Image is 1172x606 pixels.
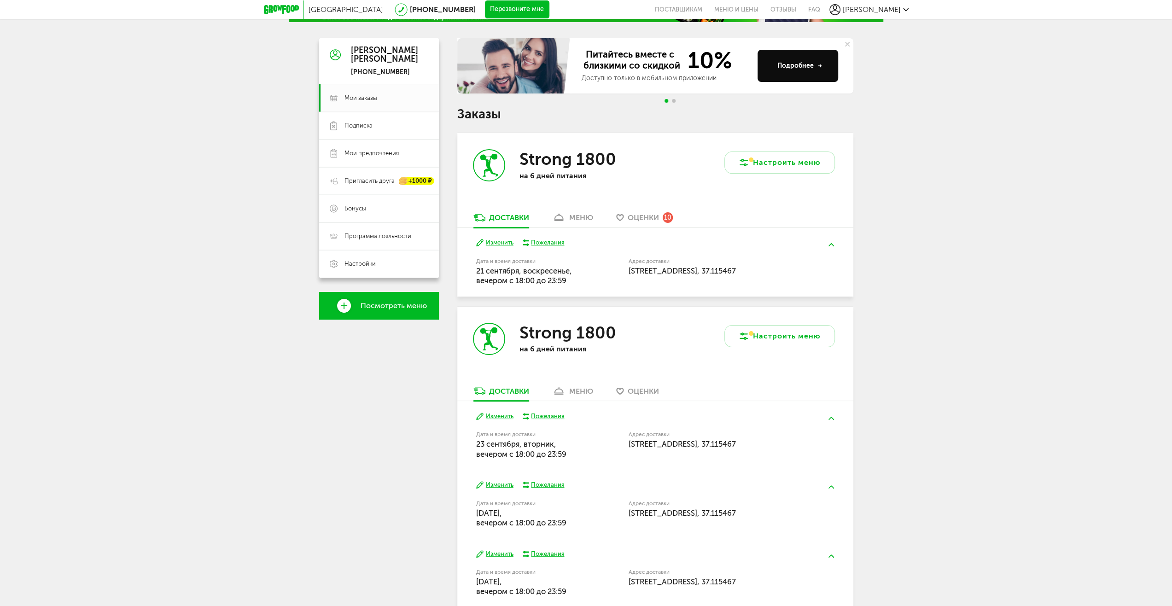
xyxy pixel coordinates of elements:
h3: Strong 1800 [519,149,616,169]
span: 23 сентября, вторник, вечером c 18:00 до 23:59 [476,439,566,458]
div: Пожелания [531,481,564,489]
label: Адрес доставки [629,432,800,437]
label: Дата и время доставки [476,259,582,264]
a: Оценки 10 [612,213,677,227]
a: Пригласить друга +1000 ₽ [319,167,439,195]
div: +1000 ₽ [399,177,434,185]
a: Настройки [319,250,439,278]
button: Подробнее [758,50,838,82]
span: Мои предпочтения [344,149,399,157]
button: Пожелания [523,412,565,420]
div: меню [569,213,593,222]
a: Программа лояльности [319,222,439,250]
img: arrow-up-green.5eb5f82.svg [828,243,834,246]
label: Дата и время доставки [476,501,582,506]
div: Доступно только в мобильном приложении [582,74,750,83]
div: Доставки [489,213,529,222]
span: [STREET_ADDRESS], 37.115467 [629,508,736,518]
span: Питайтесь вместе с близкими со скидкой [582,49,682,72]
a: Посмотреть меню [319,292,439,320]
span: Настройки [344,260,376,268]
a: Мои предпочтения [319,140,439,167]
label: Адрес доставки [629,570,800,575]
label: Адрес доставки [629,501,800,506]
img: arrow-up-green.5eb5f82.svg [828,554,834,558]
div: меню [569,387,593,396]
div: [PERSON_NAME] [PERSON_NAME] [351,46,418,64]
button: Изменить [476,412,513,421]
div: Пожелания [531,239,564,247]
a: Бонусы [319,195,439,222]
button: Пожелания [523,550,565,558]
div: Пожелания [531,412,564,420]
div: Доставки [489,387,529,396]
span: [PERSON_NAME] [843,5,901,14]
h3: Strong 1800 [519,323,616,343]
img: arrow-up-green.5eb5f82.svg [828,417,834,420]
span: Мои заказы [344,94,377,102]
span: [DATE], вечером c 18:00 до 23:59 [476,577,566,596]
button: Изменить [476,239,513,247]
button: Изменить [476,481,513,489]
span: Программа лояльности [344,232,411,240]
div: Подробнее [777,61,822,70]
button: Настроить меню [724,325,835,347]
a: Мои заказы [319,84,439,112]
div: [PHONE_NUMBER] [351,68,418,76]
span: Go to slide 2 [672,99,676,103]
a: меню [548,213,598,227]
a: [PHONE_NUMBER] [410,5,476,14]
button: Изменить [476,550,513,559]
button: Настроить меню [724,151,835,174]
a: Доставки [469,386,534,401]
button: Пожелания [523,239,565,247]
a: меню [548,386,598,401]
a: Доставки [469,213,534,227]
span: [STREET_ADDRESS], 37.115467 [629,266,736,275]
span: Бонусы [344,204,366,213]
span: 21 сентября, воскресенье, вечером c 18:00 до 23:59 [476,266,572,285]
span: Оценки [628,387,659,396]
span: Go to slide 1 [665,99,668,103]
span: [STREET_ADDRESS], 37.115467 [629,577,736,586]
span: Посмотреть меню [361,302,427,310]
label: Дата и время доставки [476,570,582,575]
div: Пожелания [531,550,564,558]
label: Адрес доставки [629,259,800,264]
p: на 6 дней питания [519,344,639,353]
img: arrow-up-green.5eb5f82.svg [828,485,834,489]
span: [GEOGRAPHIC_DATA] [309,5,383,14]
h1: Заказы [457,108,853,120]
a: Оценки [612,386,664,401]
span: [DATE], вечером c 18:00 до 23:59 [476,508,566,527]
p: на 6 дней питания [519,171,639,180]
a: Подписка [319,112,439,140]
img: family-banner.579af9d.jpg [457,38,572,93]
button: Пожелания [523,481,565,489]
span: Оценки [628,213,659,222]
span: 10% [682,49,732,72]
button: Перезвоните мне [485,0,549,19]
span: Подписка [344,122,373,130]
span: [STREET_ADDRESS], 37.115467 [629,439,736,449]
span: Пригласить друга [344,177,395,185]
div: 10 [663,212,673,222]
label: Дата и время доставки [476,432,582,437]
